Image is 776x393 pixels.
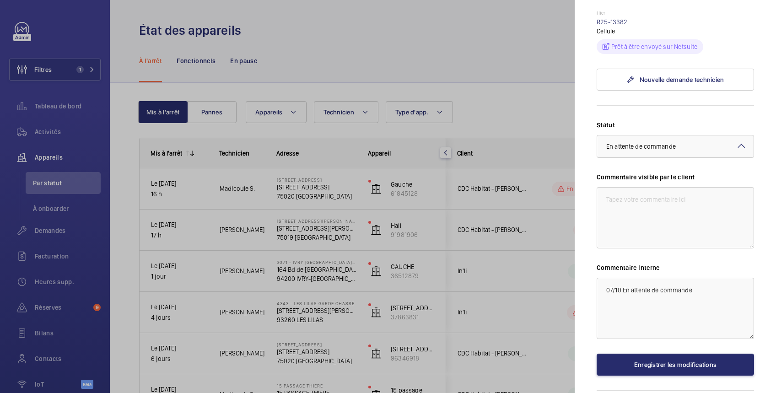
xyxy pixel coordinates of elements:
[597,10,754,17] p: Hier
[606,143,676,150] span: En attente de commande
[597,263,754,272] label: Commentaire Interne
[597,69,754,91] a: Nouvelle demande technicien
[597,27,754,36] p: Cellule
[611,42,698,51] p: Prêt à être envoyé sur Netsuite
[597,18,628,26] a: R25-13382
[597,120,754,129] label: Statut
[597,354,754,376] button: Enregistrer les modifications
[597,172,754,182] label: Commentaire visible par le client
